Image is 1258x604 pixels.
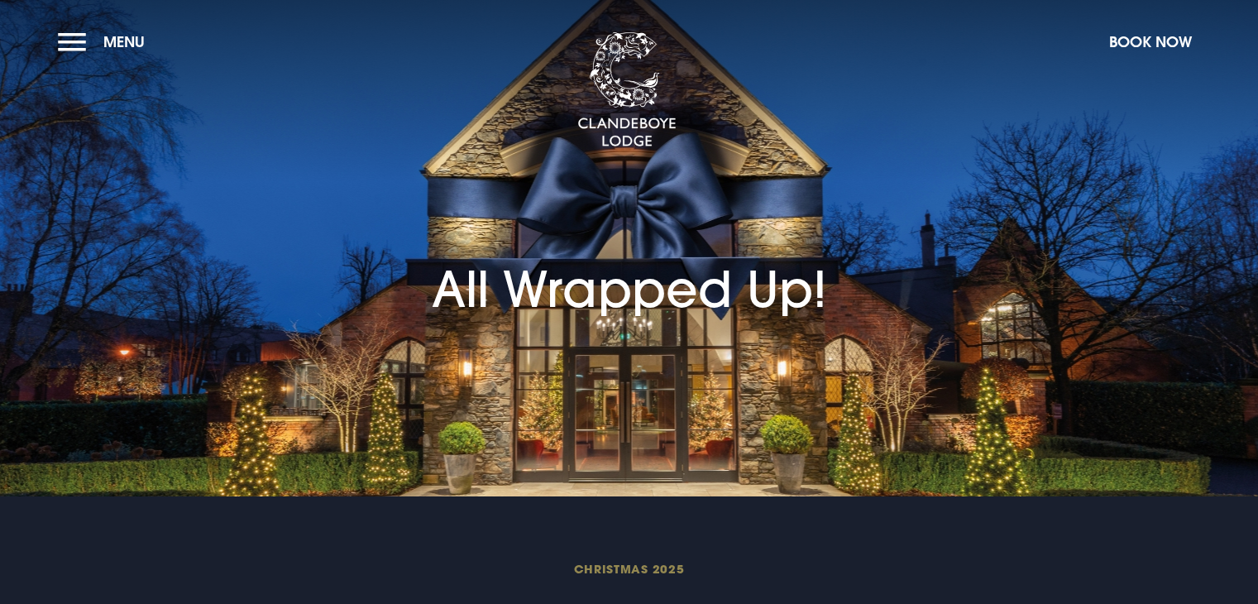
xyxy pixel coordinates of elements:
[577,32,677,148] img: Clandeboye Lodge
[58,24,153,60] button: Menu
[432,186,827,319] h1: All Wrapped Up!
[1101,24,1200,60] button: Book Now
[103,32,145,51] span: Menu
[235,561,1022,577] span: Christmas 2025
